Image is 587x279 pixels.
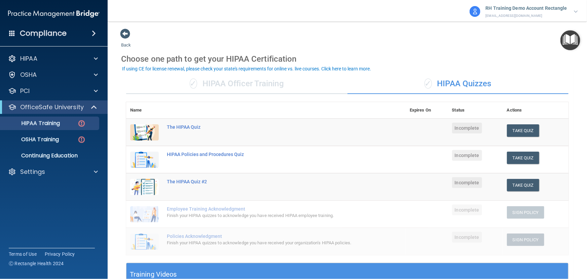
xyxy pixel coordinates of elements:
[425,79,432,89] span: ✓
[121,34,131,48] a: Back
[470,6,480,17] img: avatar.17b06cb7.svg
[167,239,372,247] div: Finish your HIPAA quizzes to acknowledge you have received your organization’s HIPAA policies.
[452,205,482,215] span: Incomplete
[347,74,569,94] div: HIPAA Quizzes
[45,251,75,257] a: Privacy Policy
[20,55,37,63] p: HIPAA
[486,4,567,13] p: RH Training Demo Account Rectangle
[126,102,163,119] th: Name
[452,232,482,243] span: Incomplete
[20,87,30,95] p: PCI
[507,124,539,137] button: Take Quiz
[507,152,539,164] button: Take Quiz
[452,177,482,188] span: Incomplete
[126,74,347,94] div: HIPAA Officer Training
[20,29,67,38] h4: Compliance
[9,251,37,257] a: Terms of Use
[4,152,96,159] p: Continuing Education
[452,123,482,133] span: Incomplete
[8,103,98,111] a: OfficeSafe University
[503,102,568,119] th: Actions
[452,150,482,161] span: Incomplete
[190,79,197,89] span: ✓
[167,234,372,239] div: Policies Acknowledgment
[8,71,98,79] a: OSHA
[406,102,448,119] th: Expires On
[9,260,64,267] span: Ⓒ Rectangle Health 2024
[20,71,37,79] p: OSHA
[507,234,544,246] button: Sign Policy
[507,206,544,219] button: Sign Policy
[121,65,372,72] button: If using CE for license renewal, please check your state's requirements for online vs. live cours...
[167,152,372,157] div: HIPAA Policies and Procedures Quiz
[448,102,503,119] th: Status
[574,10,578,13] img: arrow-down.227dba2b.svg
[8,168,98,176] a: Settings
[77,135,86,144] img: danger-circle.6113f641.png
[167,206,372,212] div: Employee Training Acknowledgment
[20,168,45,176] p: Settings
[4,120,60,127] p: HIPAA Training
[8,87,98,95] a: PCI
[167,179,372,184] div: The HIPAA Quiz #2
[8,7,100,21] img: PMB logo
[167,212,372,220] div: Finish your HIPAA quizzes to acknowledge you have received HIPAA employee training.
[8,55,98,63] a: HIPAA
[77,119,86,128] img: danger-circle.6113f641.png
[507,179,539,191] button: Take Quiz
[121,49,574,69] div: Choose one path to get your HIPAA Certification
[167,124,372,130] div: The HIPAA Quiz
[486,13,567,19] p: [EMAIL_ADDRESS][DOMAIN_NAME]
[20,103,84,111] p: OfficeSafe University
[122,66,371,71] div: If using CE for license renewal, please check your state's requirements for online vs. live cours...
[560,30,580,50] button: Open Resource Center
[4,136,59,143] p: OSHA Training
